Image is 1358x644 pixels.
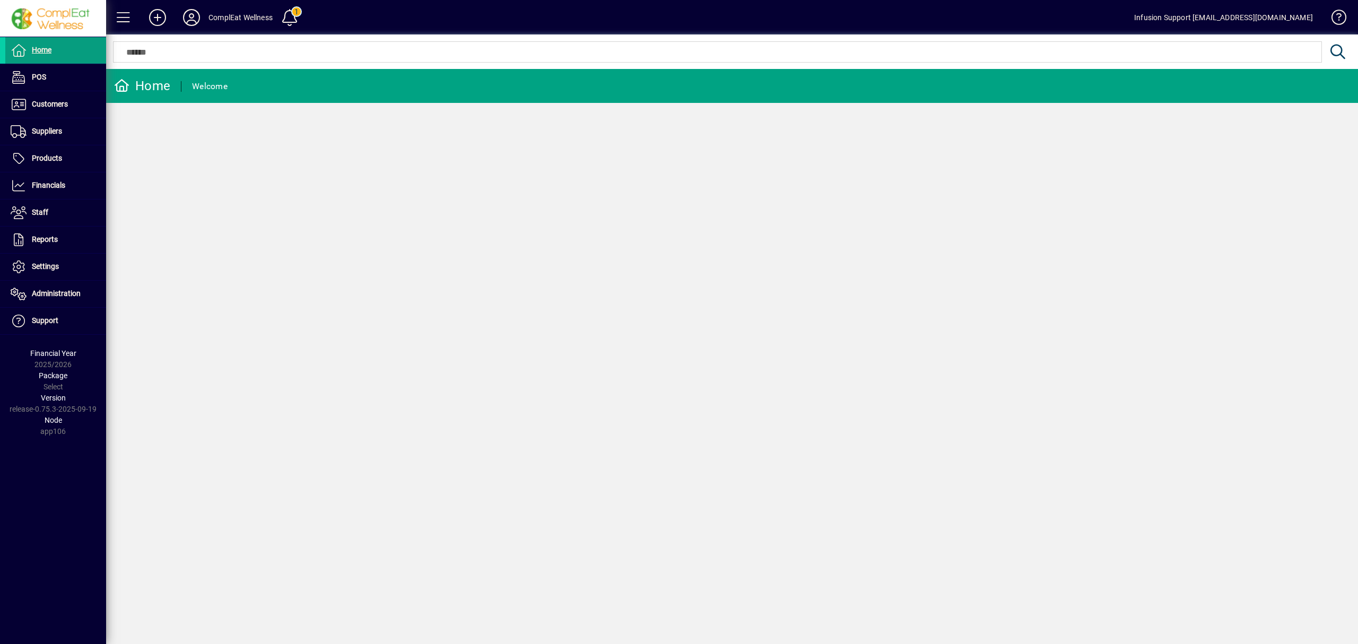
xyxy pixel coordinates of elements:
[5,227,106,253] a: Reports
[30,349,76,358] span: Financial Year
[39,371,67,380] span: Package
[32,127,62,135] span: Suppliers
[1324,2,1345,37] a: Knowledge Base
[141,8,175,27] button: Add
[5,199,106,226] a: Staff
[32,100,68,108] span: Customers
[32,289,81,298] span: Administration
[5,91,106,118] a: Customers
[192,78,228,95] div: Welcome
[32,235,58,243] span: Reports
[208,9,273,26] div: ComplEat Wellness
[5,145,106,172] a: Products
[114,77,170,94] div: Home
[41,394,66,402] span: Version
[32,181,65,189] span: Financials
[32,208,48,216] span: Staff
[32,154,62,162] span: Products
[32,73,46,81] span: POS
[5,118,106,145] a: Suppliers
[5,172,106,199] a: Financials
[5,254,106,280] a: Settings
[175,8,208,27] button: Profile
[5,281,106,307] a: Administration
[32,262,59,271] span: Settings
[32,46,51,54] span: Home
[5,308,106,334] a: Support
[32,316,58,325] span: Support
[45,416,62,424] span: Node
[5,64,106,91] a: POS
[1134,9,1313,26] div: Infusion Support [EMAIL_ADDRESS][DOMAIN_NAME]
